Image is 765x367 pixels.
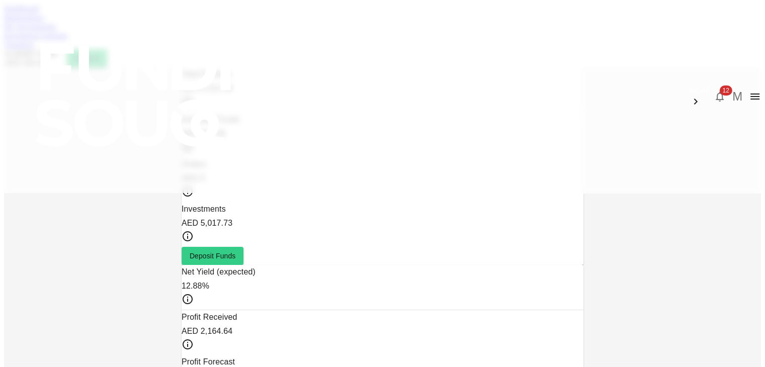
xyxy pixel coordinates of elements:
[182,247,244,265] button: Deposit Funds
[730,89,745,104] button: M
[182,357,235,366] span: Profit Forecast
[182,216,583,230] div: AED 5,017.73
[182,313,237,321] span: Profit Received
[719,85,732,96] span: 12
[182,279,583,293] div: 12.88%
[710,86,730,107] button: 12
[182,267,256,276] span: Net Yield (expected)
[182,324,583,338] div: AED 2,164.64
[182,205,226,213] span: Investments
[690,85,710,94] span: العربية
